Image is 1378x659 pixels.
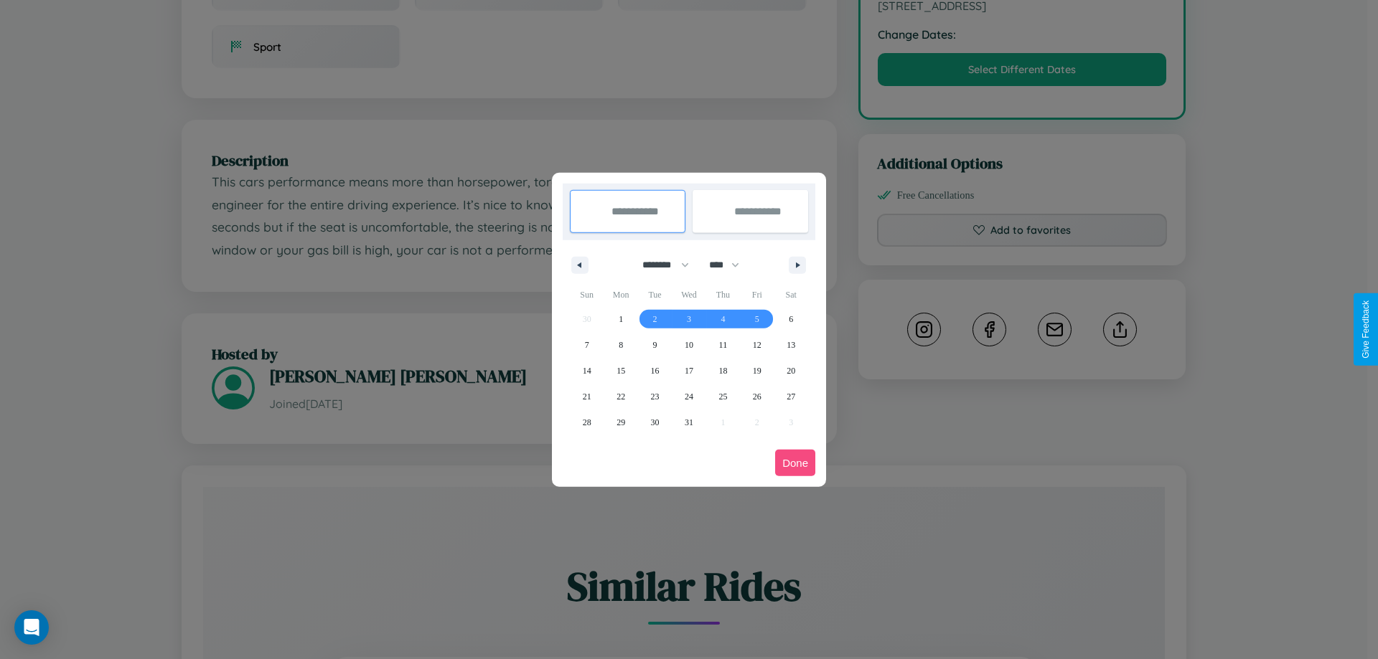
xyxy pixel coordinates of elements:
[672,306,706,332] button: 3
[774,332,808,358] button: 13
[638,306,672,332] button: 2
[653,332,657,358] span: 9
[685,409,693,435] span: 31
[685,332,693,358] span: 10
[787,384,795,409] span: 27
[583,358,591,384] span: 14
[638,283,672,306] span: Tue
[687,306,691,332] span: 3
[583,384,591,409] span: 21
[672,283,706,306] span: Wed
[774,306,808,332] button: 6
[755,306,759,332] span: 5
[753,358,761,384] span: 19
[617,384,625,409] span: 22
[651,384,660,409] span: 23
[740,384,774,409] button: 26
[740,358,774,384] button: 19
[583,409,591,435] span: 28
[672,384,706,409] button: 24
[653,306,657,332] span: 2
[604,409,637,435] button: 29
[14,610,49,645] div: Open Intercom Messenger
[604,358,637,384] button: 15
[753,384,761,409] span: 26
[570,283,604,306] span: Sun
[740,332,774,358] button: 12
[721,306,725,332] span: 4
[775,450,815,476] button: Done
[604,332,637,358] button: 8
[706,283,740,306] span: Thu
[570,409,604,435] button: 28
[753,332,761,358] span: 12
[619,306,623,332] span: 1
[787,358,795,384] span: 20
[718,384,727,409] span: 25
[638,332,672,358] button: 9
[619,332,623,358] span: 8
[685,358,693,384] span: 17
[638,409,672,435] button: 30
[774,283,808,306] span: Sat
[740,306,774,332] button: 5
[604,283,637,306] span: Mon
[672,409,706,435] button: 31
[604,384,637,409] button: 22
[787,332,795,358] span: 13
[718,358,727,384] span: 18
[638,358,672,384] button: 16
[706,332,740,358] button: 11
[740,283,774,306] span: Fri
[789,306,793,332] span: 6
[604,306,637,332] button: 1
[706,384,740,409] button: 25
[570,358,604,384] button: 14
[638,384,672,409] button: 23
[570,384,604,409] button: 21
[685,384,693,409] span: 24
[585,332,589,358] span: 7
[651,409,660,435] span: 30
[672,332,706,358] button: 10
[706,358,740,384] button: 18
[774,384,808,409] button: 27
[706,306,740,332] button: 4
[774,358,808,384] button: 20
[1361,300,1371,359] div: Give Feedback
[672,358,706,384] button: 17
[570,332,604,358] button: 7
[617,358,625,384] span: 15
[719,332,728,358] span: 11
[617,409,625,435] span: 29
[651,358,660,384] span: 16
